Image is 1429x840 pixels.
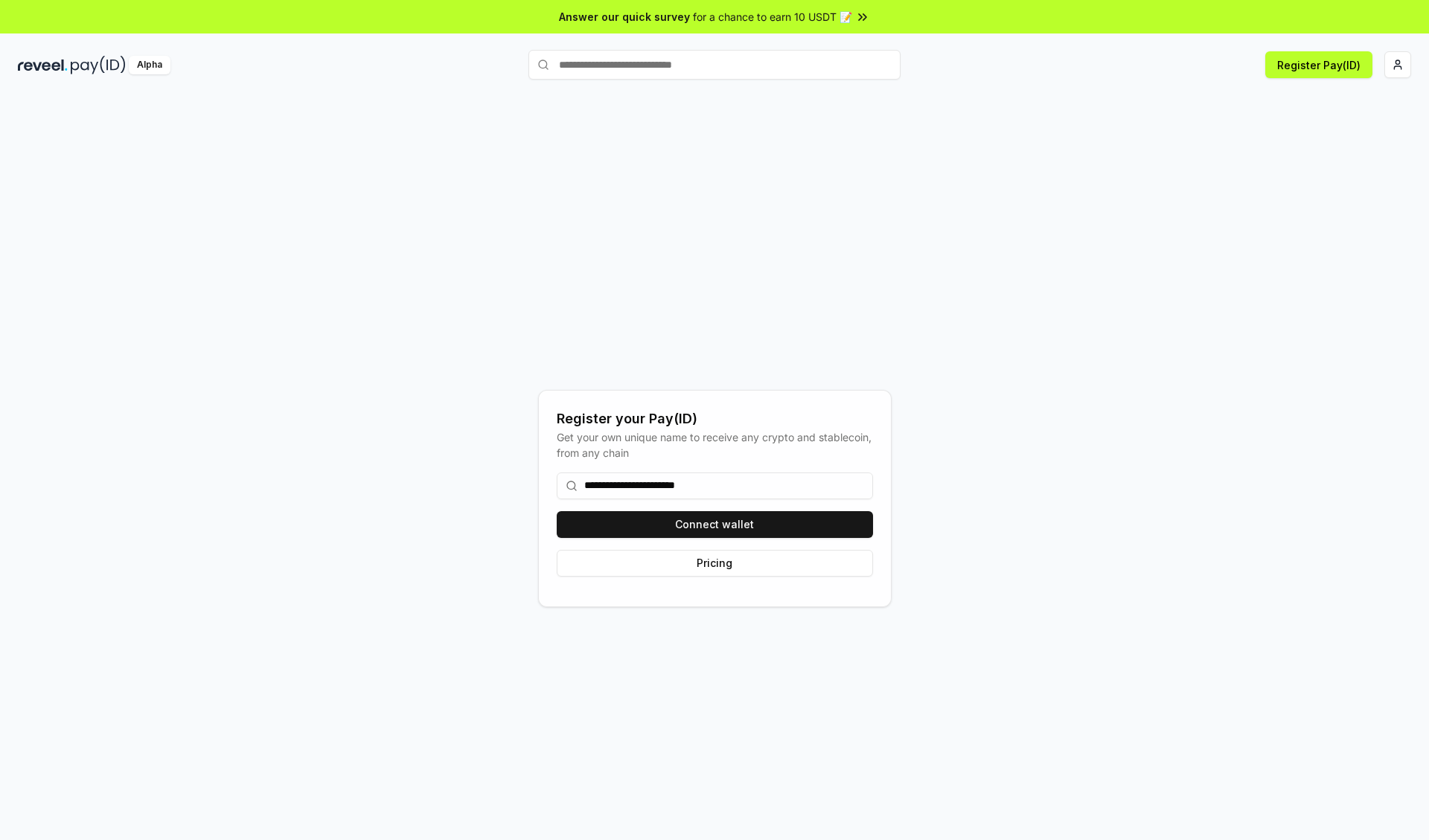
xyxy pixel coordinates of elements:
div: Get your own unique name to receive any crypto and stablecoin, from any chain [557,429,873,461]
div: Register your Pay(ID) [557,408,873,429]
button: Register Pay(ID) [1265,51,1372,78]
span: for a chance to earn 10 USDT 📝 [693,9,852,25]
button: Connect wallet [557,511,873,538]
span: Answer our quick survey [559,9,690,25]
button: Pricing [557,550,873,577]
img: pay_id [71,56,126,74]
div: Alpha [129,56,170,74]
img: reveel_dark [18,56,68,74]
